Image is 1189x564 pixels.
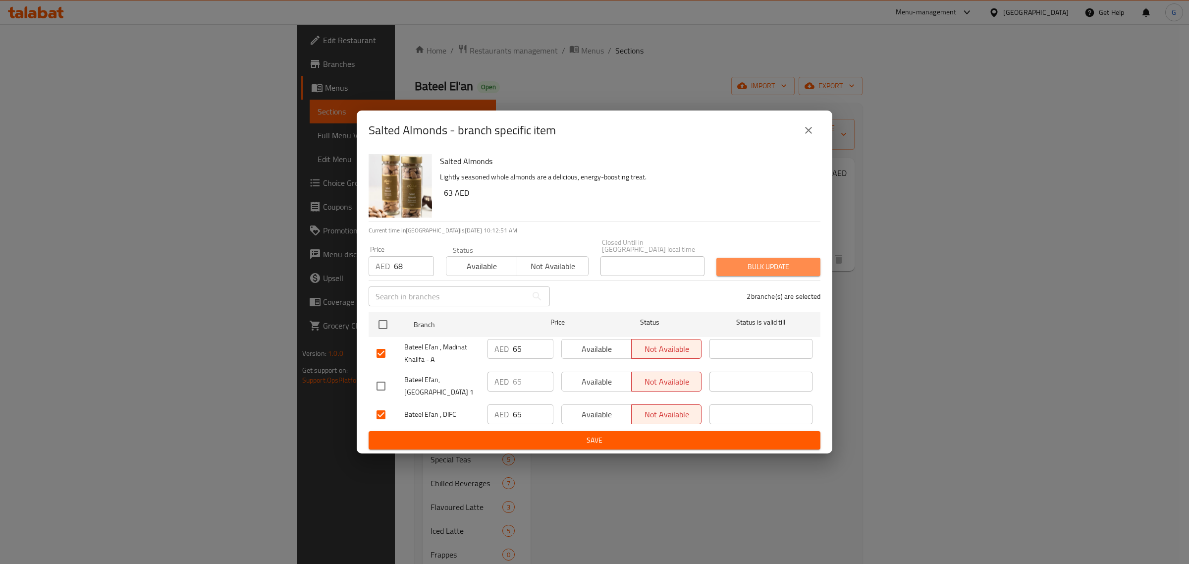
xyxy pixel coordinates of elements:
span: Available [566,407,628,422]
span: Available [566,342,628,356]
span: Price [525,316,591,329]
input: Please enter price [513,339,553,359]
p: Current time in [GEOGRAPHIC_DATA] is [DATE] 10:12:51 AM [369,226,820,235]
h2: Salted Almonds - branch specific item [369,122,556,138]
button: Available [561,339,632,359]
input: Search in branches [369,286,527,306]
p: AED [494,408,509,420]
span: Not available [636,342,698,356]
h6: 63 AED [444,186,812,200]
span: Bateel El'an, [GEOGRAPHIC_DATA] 1 [404,374,480,398]
span: Not available [636,407,698,422]
input: Please enter price [513,404,553,424]
p: AED [494,376,509,388]
button: Save [369,431,820,450]
p: AED [376,260,390,272]
span: Bateel El'an , DIFC [404,408,480,421]
p: AED [494,343,509,355]
input: Please enter price [394,256,434,276]
button: Not available [517,256,588,276]
p: 2 branche(s) are selected [747,291,820,301]
button: Available [446,256,517,276]
h6: Salted Almonds [440,154,812,168]
span: Branch [414,319,517,331]
input: Please enter price [513,372,553,392]
span: Bateel El'an , Madinat Khalifa - A [404,341,480,366]
span: Not available [521,259,584,274]
button: close [797,118,820,142]
span: Bulk update [724,261,812,273]
button: Available [561,404,632,424]
button: Not available [631,404,702,424]
p: Lightly seasoned whole almonds are a delicious, energy-boosting treat. [440,171,812,183]
img: Salted Almonds [369,154,432,218]
span: Save [377,434,812,447]
span: Status [598,316,702,329]
button: Not available [631,339,702,359]
span: Available [450,259,513,274]
span: Status is valid till [709,316,812,329]
button: Bulk update [716,258,820,276]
